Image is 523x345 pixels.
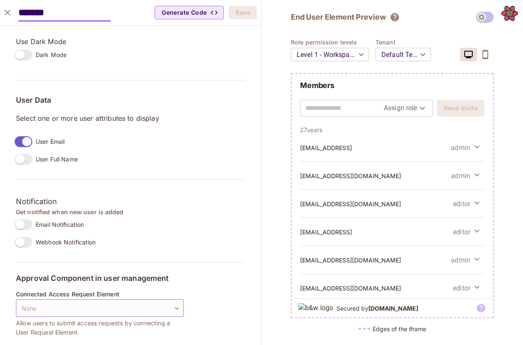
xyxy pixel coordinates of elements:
h4: Tenant [375,38,437,46]
h5: User Data [16,96,245,104]
span: Dark Mode [36,51,67,59]
svg: The element will only show tenant specific content. No user information will be visible across te... [390,12,400,22]
h3: Notification [16,195,245,208]
h4: Get notified when new user is added [16,208,245,216]
span: admin [451,143,470,153]
button: Save [229,6,257,19]
h5: Secured by [337,304,418,312]
button: editor [449,281,484,295]
h2: Members [300,80,484,91]
span: Allow users to submit access requests by connecting a User Request Element. [16,319,184,337]
h5: Edges of the iframe [373,325,426,333]
span: Email Notification [36,220,84,228]
div: Default Tenant [375,43,431,66]
h5: Approval Component in user management [16,274,245,283]
div: Level 1 - Workspace Owner [291,43,369,66]
button: admin [447,253,484,267]
button: admin [447,141,484,154]
button: admin [447,169,484,182]
span: editor [453,283,470,293]
button: editor [449,197,484,210]
h5: [EMAIL_ADDRESS] [300,228,352,236]
p: Select one or more user attributes to display [16,114,245,123]
h5: [EMAIL_ADDRESS] [300,144,352,152]
button: editor [449,225,484,239]
button: Send Invite [437,100,484,117]
h5: [EMAIL_ADDRESS][DOMAIN_NAME] [300,200,401,208]
span: User Email [36,137,65,145]
span: admin [451,171,470,181]
h5: [EMAIL_ADDRESS][DOMAIN_NAME] [300,256,401,264]
p: Use Dark Mode [16,37,245,46]
span: Connected Access Request Element [16,291,119,298]
span: editor [453,199,470,209]
span: editor [453,227,470,237]
button: Generate Code [155,6,224,19]
b: [DOMAIN_NAME] [368,305,418,312]
img: b&w logo [298,303,333,313]
h5: [EMAIL_ADDRESS][DOMAIN_NAME] [300,284,401,292]
span: admin [451,255,470,265]
span: Webhook Notification [36,238,96,246]
h5: [EMAIL_ADDRESS][DOMAIN_NAME] [300,172,401,180]
p: 27 users [300,126,484,134]
button: Open React Query Devtools [501,5,518,22]
span: User Full Name [36,155,78,163]
div: Assign role [384,101,427,115]
h2: End User Element Preview [291,12,386,22]
h4: Role permission levels [291,38,375,46]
